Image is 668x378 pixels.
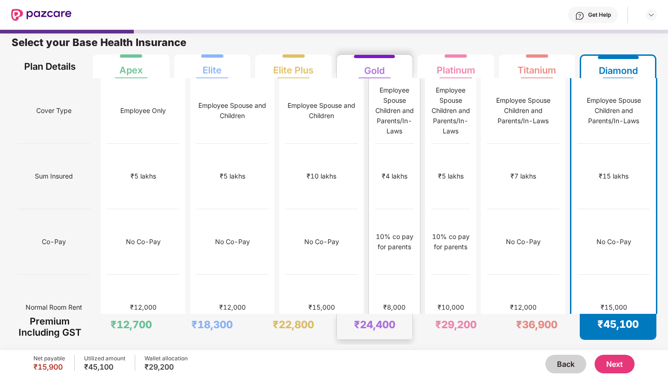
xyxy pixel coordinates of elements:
[144,362,188,371] div: ₹29,200
[191,318,233,331] div: ₹18,300
[596,237,631,247] div: No Co-Pay
[599,171,629,181] div: ₹15 lakhs
[42,233,66,251] span: Co-Pay
[506,237,541,247] div: No Co-Pay
[307,171,336,181] div: ₹10 lakhs
[18,54,82,78] div: Plan Details
[382,171,407,181] div: ₹4 lakhs
[273,318,314,331] div: ₹22,800
[648,11,655,19] img: svg+xml;base64,PHN2ZyBpZD0iRHJvcGRvd24tMzJ4MzIiIHhtbG5zPSJodHRwOi8vd3d3LnczLm9yZy8yMDAwL3N2ZyIgd2...
[577,95,650,126] div: Employee Spouse Children and Parents/In-Laws
[438,302,464,312] div: ₹10,000
[220,171,245,181] div: ₹5 lakhs
[26,298,82,316] span: Normal Room Rent
[517,57,556,76] div: Titanium
[84,355,125,362] div: Utilized amount
[308,302,335,312] div: ₹15,000
[354,318,395,331] div: ₹24,400
[601,302,627,312] div: ₹15,000
[595,355,635,373] button: Next
[203,57,222,76] div: Elite
[375,232,414,252] div: 10% co pay for parents
[35,167,73,185] span: Sum Insured
[130,302,157,312] div: ₹12,000
[36,102,72,119] span: Cover Type
[437,57,475,76] div: Platinum
[285,100,358,121] div: Employee Spouse and Children
[431,85,470,136] div: Employee Spouse Children and Parents/In-Laws
[111,318,152,331] div: ₹12,700
[11,9,72,21] img: New Pazcare Logo
[18,314,82,340] div: Premium Including GST
[364,58,385,76] div: Gold
[120,106,166,116] div: Employee Only
[119,57,143,76] div: Apex
[131,171,156,181] div: ₹5 lakhs
[435,318,477,331] div: ₹29,200
[84,362,125,371] div: ₹45,100
[144,355,188,362] div: Wallet allocation
[304,237,339,247] div: No Co-Pay
[599,58,638,76] div: Diamond
[215,237,250,247] div: No Co-Pay
[510,302,537,312] div: ₹12,000
[33,362,65,371] div: ₹15,900
[126,237,161,247] div: No Co-Pay
[597,318,639,331] div: ₹45,100
[588,11,611,19] div: Get Help
[33,355,65,362] div: Net payable
[383,302,406,312] div: ₹8,000
[516,318,557,331] div: ₹36,900
[375,85,414,136] div: Employee Spouse Children and Parents/In-Laws
[196,100,269,121] div: Employee Spouse and Children
[487,95,559,126] div: Employee Spouse Children and Parents/In-Laws
[438,171,464,181] div: ₹5 lakhs
[219,302,246,312] div: ₹12,000
[575,11,584,20] img: svg+xml;base64,PHN2ZyBpZD0iSGVscC0zMngzMiIgeG1sbnM9Imh0dHA6Ly93d3cudzMub3JnLzIwMDAvc3ZnIiB3aWR0aD...
[431,232,470,252] div: 10% co pay for parents
[511,171,536,181] div: ₹7 lakhs
[545,355,586,373] button: Back
[12,36,656,54] div: Select your Base Health Insurance
[273,57,314,76] div: Elite Plus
